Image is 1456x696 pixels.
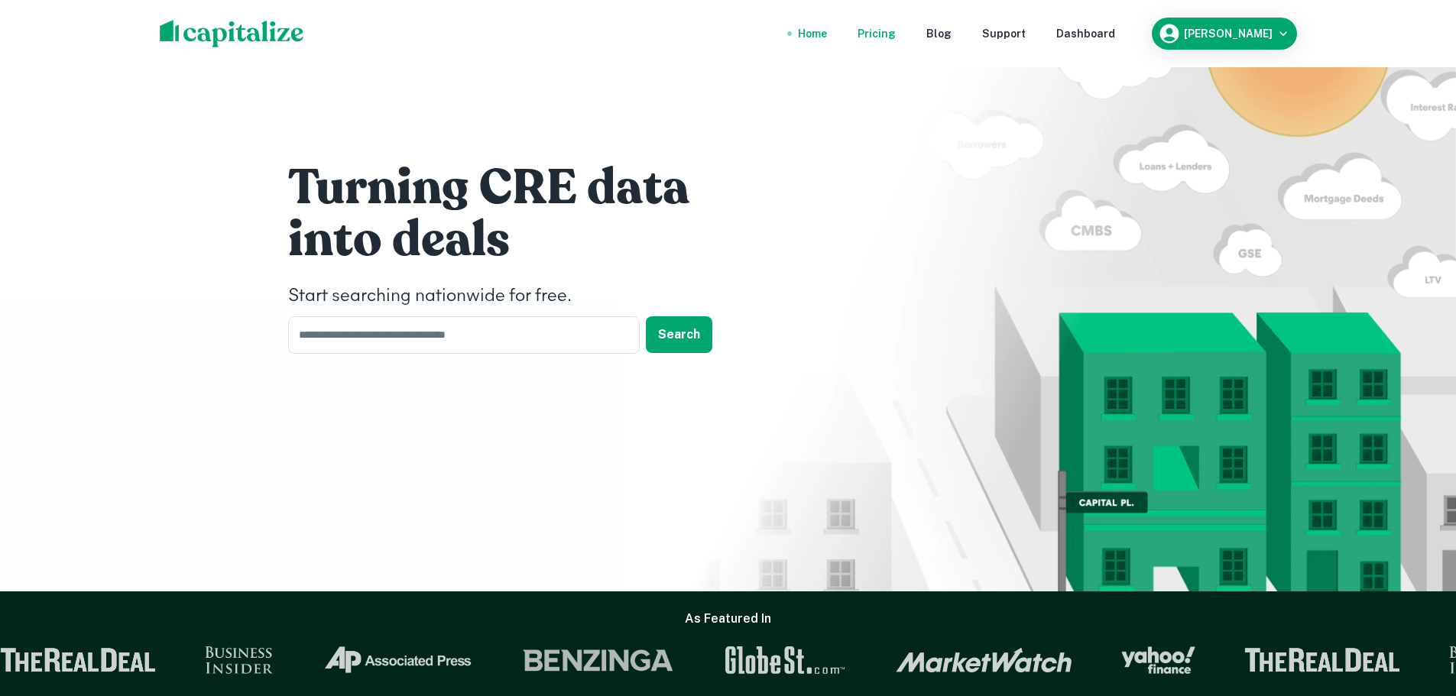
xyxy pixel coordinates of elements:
[160,20,304,47] img: capitalize-logo.png
[288,209,747,270] h1: into deals
[204,646,273,674] img: Business Insider
[646,316,712,353] button: Search
[288,283,747,310] h4: Start searching nationwide for free.
[895,647,1072,673] img: Market Watch
[1184,28,1273,39] h6: [PERSON_NAME]
[858,25,896,42] a: Pricing
[1152,18,1297,50] button: [PERSON_NAME]
[520,646,673,674] img: Benzinga
[1056,25,1115,42] a: Dashboard
[288,157,747,219] h1: Turning CRE data
[322,646,472,674] img: Associated Press
[982,25,1026,42] a: Support
[685,610,771,628] h6: As Featured In
[1380,574,1456,647] iframe: Chat Widget
[1120,646,1195,674] img: Yahoo Finance
[722,646,846,674] img: GlobeSt
[1244,648,1399,672] img: The Real Deal
[798,25,827,42] a: Home
[926,25,952,42] a: Blog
